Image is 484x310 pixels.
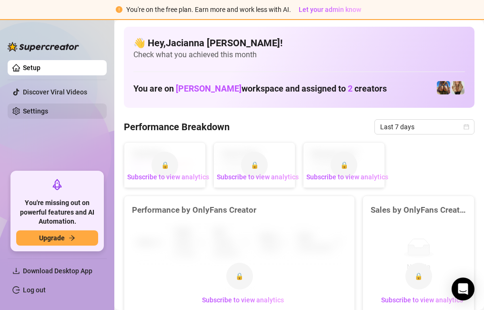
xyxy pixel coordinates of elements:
div: 🔒 [331,152,357,178]
a: Settings [23,107,48,115]
h4: 👋 Hey, Jacianna [PERSON_NAME] ! [133,36,465,50]
span: You're missing out on powerful features and AI Automation. [16,198,98,227]
span: You're on the free plan. Earn more and work less with AI. [126,6,291,13]
img: Mia [451,81,464,94]
a: Setup [23,64,40,72]
button: Subscribe to view analytics [373,292,471,308]
span: calendar [464,124,469,130]
span: exclamation-circle [116,6,122,13]
h4: Performance Breakdown [124,120,230,134]
span: arrow-right [69,235,75,241]
span: [PERSON_NAME] [176,83,242,93]
span: download [12,267,20,275]
button: Upgradearrow-right [16,230,98,246]
span: Download Desktop App [23,267,92,275]
span: 2 [348,83,353,93]
span: Subscribe to view analytics [306,173,388,181]
div: 🔒 [405,263,432,289]
button: Subscribe to view analytics [120,169,217,185]
img: logo-BBDzfeDw.svg [8,42,79,52]
button: Subscribe to view analytics [194,292,292,308]
span: Last 7 days [380,120,469,134]
a: Log out [23,286,46,294]
button: Subscribe to view analytics [299,169,396,185]
span: Subscribe to view analytics [202,296,284,304]
button: Let your admin know [295,4,365,15]
div: Open Intercom Messenger [452,278,474,300]
span: Subscribe to view analytics [381,296,463,304]
span: Upgrade [39,234,65,242]
span: Check what you achieved this month [133,50,465,60]
span: Subscribe to view analytics [217,173,299,181]
div: 🔒 [151,152,178,178]
span: Let your admin know [299,6,361,13]
span: rocket [51,179,63,190]
div: 🔒 [241,152,268,178]
div: 🔒 [226,263,253,289]
h1: You are on workspace and assigned to creators [133,83,387,94]
button: Subscribe to view analytics [209,169,306,185]
a: Discover Viral Videos [23,88,87,96]
span: Subscribe to view analytics [127,173,209,181]
img: 𝙁𝙄𝙇𝙇 [437,81,450,94]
